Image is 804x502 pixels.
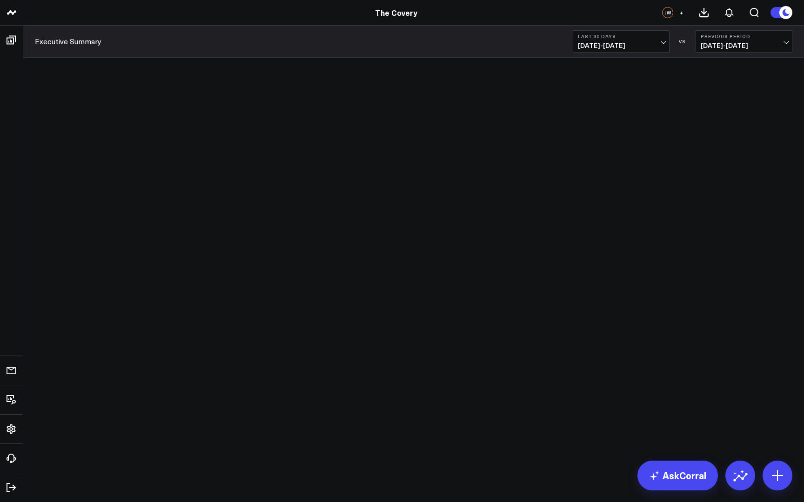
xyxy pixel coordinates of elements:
a: The Covery [375,7,417,18]
span: + [679,9,683,16]
b: Last 30 Days [578,33,664,39]
button: Last 30 Days[DATE]-[DATE] [573,30,670,53]
b: Previous Period [701,33,787,39]
div: JW [662,7,673,18]
button: Previous Period[DATE]-[DATE] [696,30,792,53]
a: Executive Summary [35,36,101,46]
button: + [676,7,687,18]
div: VS [674,39,691,44]
a: AskCorral [637,461,718,490]
span: [DATE] - [DATE] [578,42,664,49]
span: [DATE] - [DATE] [701,42,787,49]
